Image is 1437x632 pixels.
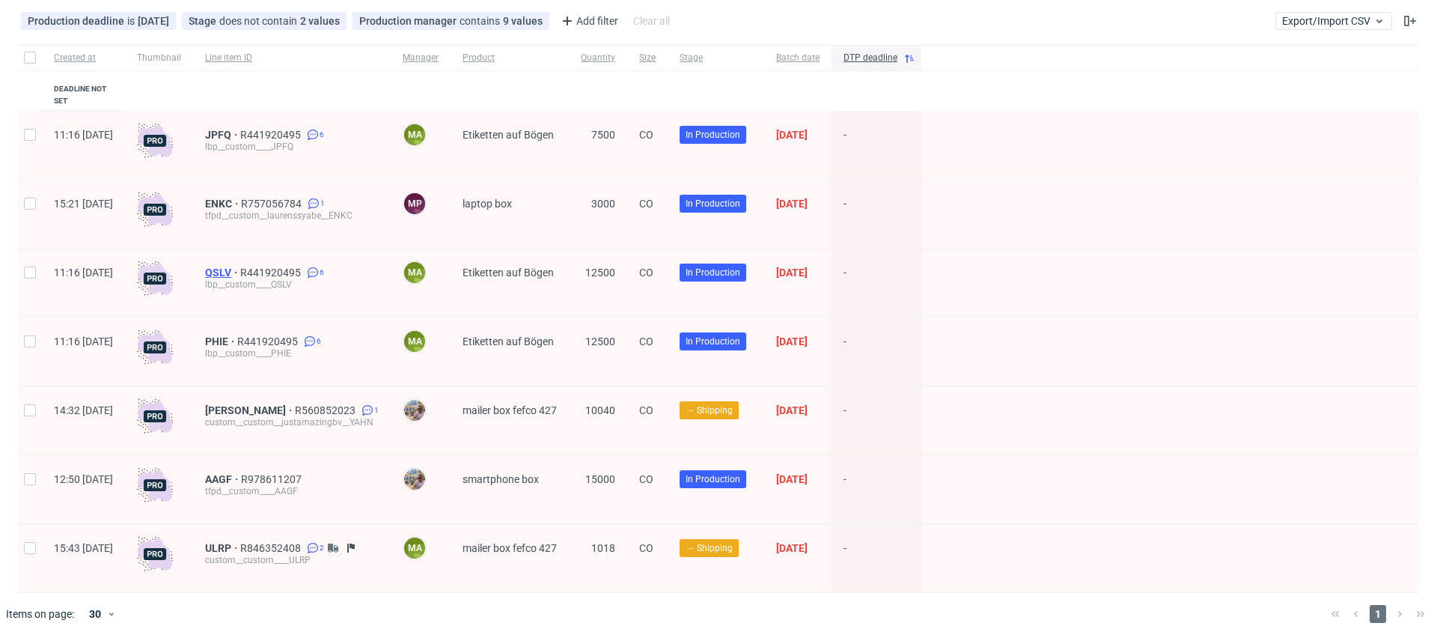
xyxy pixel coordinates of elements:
[304,542,324,554] a: 2
[639,404,653,416] span: CO
[463,542,557,554] span: mailer box fefco 427
[843,404,909,437] span: -
[639,129,653,141] span: CO
[1282,15,1385,27] span: Export/Import CSV
[54,198,113,210] span: 15:21 [DATE]
[404,400,425,421] img: Michał Palasek
[205,335,237,347] span: PHIE
[374,404,379,416] span: 1
[205,210,379,222] div: tfpd__custom__laurenssyabe__ENKC
[205,267,240,279] a: QSLV
[240,542,304,554] span: R846352408
[1275,12,1392,30] button: Export/Import CSV
[137,52,181,64] span: Thumbnail
[503,15,543,27] div: 9 values
[295,404,359,416] a: R560852023
[54,129,113,141] span: 11:16 [DATE]
[240,267,304,279] a: R441920495
[639,52,656,64] span: Size
[630,10,673,31] div: Clear all
[686,266,740,279] span: In Production
[137,192,173,228] img: pro-icon.017ec5509f39f3e742e3.png
[304,267,324,279] a: 6
[843,198,909,230] span: -
[463,404,557,416] span: mailer box fefco 427
[241,198,305,210] a: R757056784
[639,267,653,279] span: CO
[237,335,301,347] a: R441920495
[581,52,615,64] span: Quantity
[591,198,615,210] span: 3000
[205,554,379,566] div: custom__custom____ULRP
[686,335,740,348] span: In Production
[463,129,554,141] span: Etiketten auf Bögen
[843,335,909,368] span: -
[54,83,113,107] div: Deadline not set
[686,541,733,555] span: → Shipping
[585,335,615,347] span: 12500
[404,469,425,490] img: Michał Palasek
[28,15,127,27] span: Production deadline
[585,404,615,416] span: 10040
[137,398,173,434] img: pro-icon.017ec5509f39f3e742e3.png
[776,404,808,416] span: [DATE]
[189,15,219,27] span: Stage
[639,335,653,347] span: CO
[843,52,897,64] span: DTP deadline
[205,485,379,497] div: tfpd__custom____AAGF
[205,542,240,554] span: ULRP
[137,329,173,365] img: pro-icon.017ec5509f39f3e742e3.png
[320,267,324,279] span: 6
[460,15,503,27] span: contains
[205,404,295,416] a: [PERSON_NAME]
[320,198,325,210] span: 1
[776,198,808,210] span: [DATE]
[463,52,557,64] span: Product
[205,416,379,428] div: custom__custom__justamazingbv__YAHN
[359,15,460,27] span: Production manager
[686,197,740,210] span: In Production
[320,542,324,554] span: 2
[54,473,113,485] span: 12:50 [DATE]
[219,15,300,27] span: does not contain
[1370,605,1386,623] span: 1
[463,335,554,347] span: Etiketten auf Bögen
[776,473,808,485] span: [DATE]
[776,129,808,141] span: [DATE]
[843,542,909,574] span: -
[776,267,808,279] span: [DATE]
[686,404,733,417] span: → Shipping
[80,604,107,625] div: 30
[137,467,173,503] img: pro-icon.017ec5509f39f3e742e3.png
[304,129,324,141] a: 6
[404,193,425,214] figcaption: MP
[776,335,808,347] span: [DATE]
[463,473,539,485] span: smartphone box
[241,473,305,485] span: R978611207
[404,331,425,352] figcaption: ma
[404,124,425,145] figcaption: ma
[686,128,740,142] span: In Production
[205,129,240,141] a: JPFQ
[320,129,324,141] span: 6
[240,129,304,141] a: R441920495
[54,404,113,416] span: 14:32 [DATE]
[591,542,615,554] span: 1018
[137,536,173,572] img: pro-icon.017ec5509f39f3e742e3.png
[404,262,425,283] figcaption: ma
[463,198,512,210] span: laptop box
[6,607,74,622] span: Items on page:
[639,198,653,210] span: CO
[205,473,241,485] a: AAGF
[205,347,379,359] div: lbp__custom____PHIE
[205,141,379,153] div: lbp__custom____JPFQ
[639,473,653,485] span: CO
